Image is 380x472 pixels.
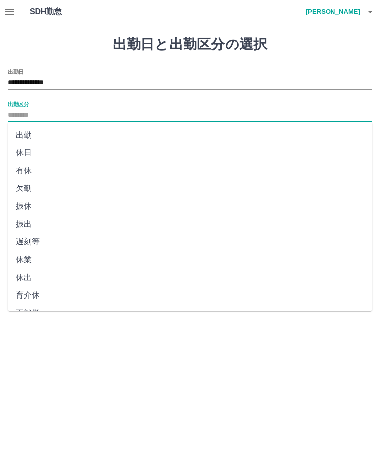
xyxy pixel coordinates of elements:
[8,269,372,286] li: 休出
[8,215,372,233] li: 振出
[8,100,29,108] label: 出勤区分
[8,36,372,53] h1: 出勤日と出勤区分の選択
[8,251,372,269] li: 休業
[8,233,372,251] li: 遅刻等
[8,304,372,322] li: 不就労
[8,144,372,162] li: 休日
[8,126,372,144] li: 出勤
[8,286,372,304] li: 育介休
[8,180,372,197] li: 欠勤
[8,197,372,215] li: 振休
[8,162,372,180] li: 有休
[8,68,24,75] label: 出勤日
